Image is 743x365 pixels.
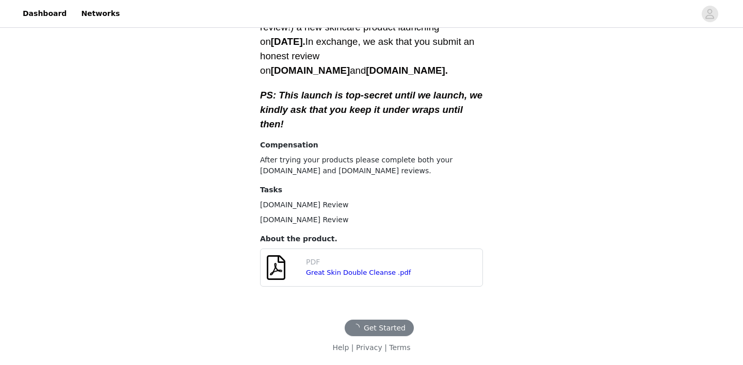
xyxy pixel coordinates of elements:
[389,343,410,352] a: Terms
[271,36,305,47] strong: [DATE].
[271,65,350,76] strong: [DOMAIN_NAME]
[260,90,482,129] strong: PS: This launch is top-secret until we launch, we kindly ask that you keep it under wraps until t...
[332,343,349,352] a: Help
[260,201,348,209] span: [DOMAIN_NAME] Review
[17,2,73,25] a: Dashboard
[356,343,382,352] a: Privacy
[260,140,483,151] h4: Compensation
[260,185,483,195] h4: Tasks
[260,234,483,244] h4: About the product.
[306,269,411,276] a: Great Skin Double Cleanse .pdf
[384,343,387,352] span: |
[366,65,448,76] strong: [DOMAIN_NAME].
[705,6,715,22] div: avatar
[260,155,483,176] p: After trying your products please complete both your [DOMAIN_NAME] and [DOMAIN_NAME] reviews.
[306,258,320,266] span: PDF
[75,2,126,25] a: Networks
[260,7,475,76] span: We'd love for you to be one of the first to try (and review!) a new skincare product launching on...
[351,343,354,352] span: |
[260,215,348,224] span: [DOMAIN_NAME] Review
